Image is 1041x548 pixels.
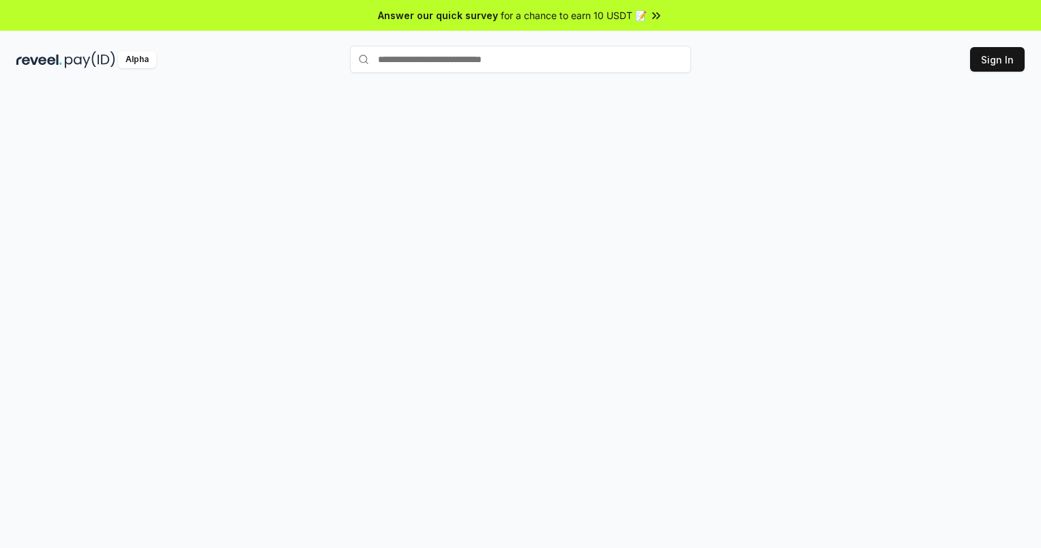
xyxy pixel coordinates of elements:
div: Alpha [118,51,156,68]
span: for a chance to earn 10 USDT 📝 [501,8,647,23]
img: reveel_dark [16,51,62,68]
span: Answer our quick survey [378,8,498,23]
img: pay_id [65,51,115,68]
button: Sign In [970,47,1025,72]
